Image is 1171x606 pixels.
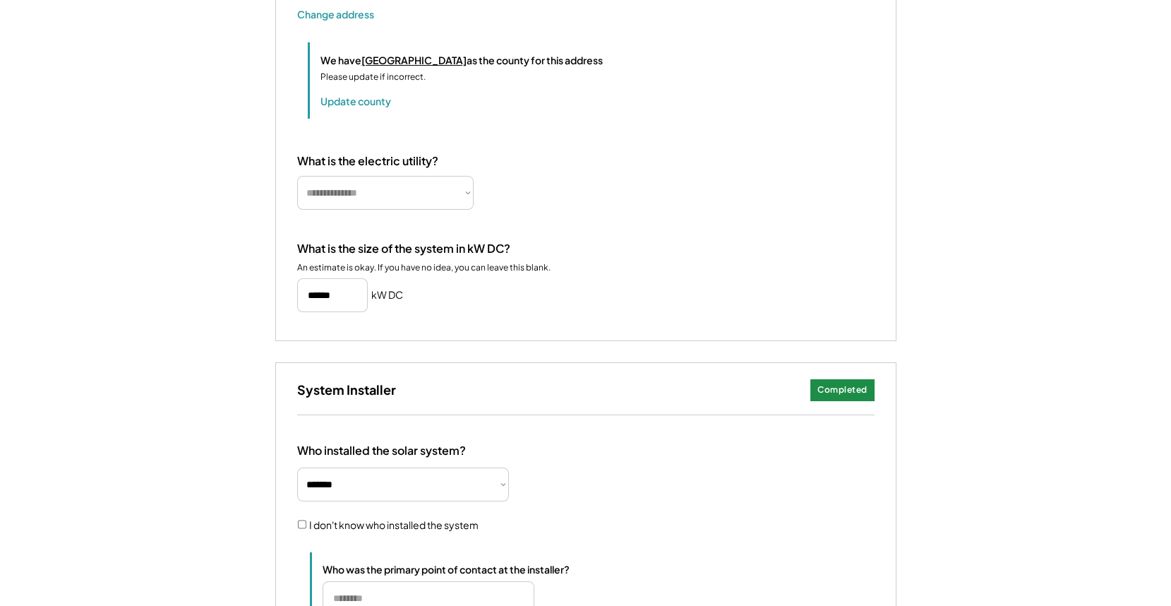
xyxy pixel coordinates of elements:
[323,563,570,576] div: Who was the primary point of contact at the installer?
[817,384,867,396] div: Completed
[297,7,374,21] button: Change address
[297,242,510,256] div: What is the size of the system in kW DC?
[308,518,478,531] label: I don't know who installed the system
[297,262,551,273] div: An estimate is okay. If you have no idea, you can leave this blank.
[361,54,467,66] u: [GEOGRAPHIC_DATA]
[320,53,603,68] div: We have as the county for this address
[297,154,438,169] div: What is the electric utility?
[320,94,391,108] button: Update county
[320,71,426,83] div: Please update if incorrect.
[297,381,396,398] h3: System Installer
[371,288,403,302] h5: kW DC
[297,444,466,458] div: Who installed the solar system?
